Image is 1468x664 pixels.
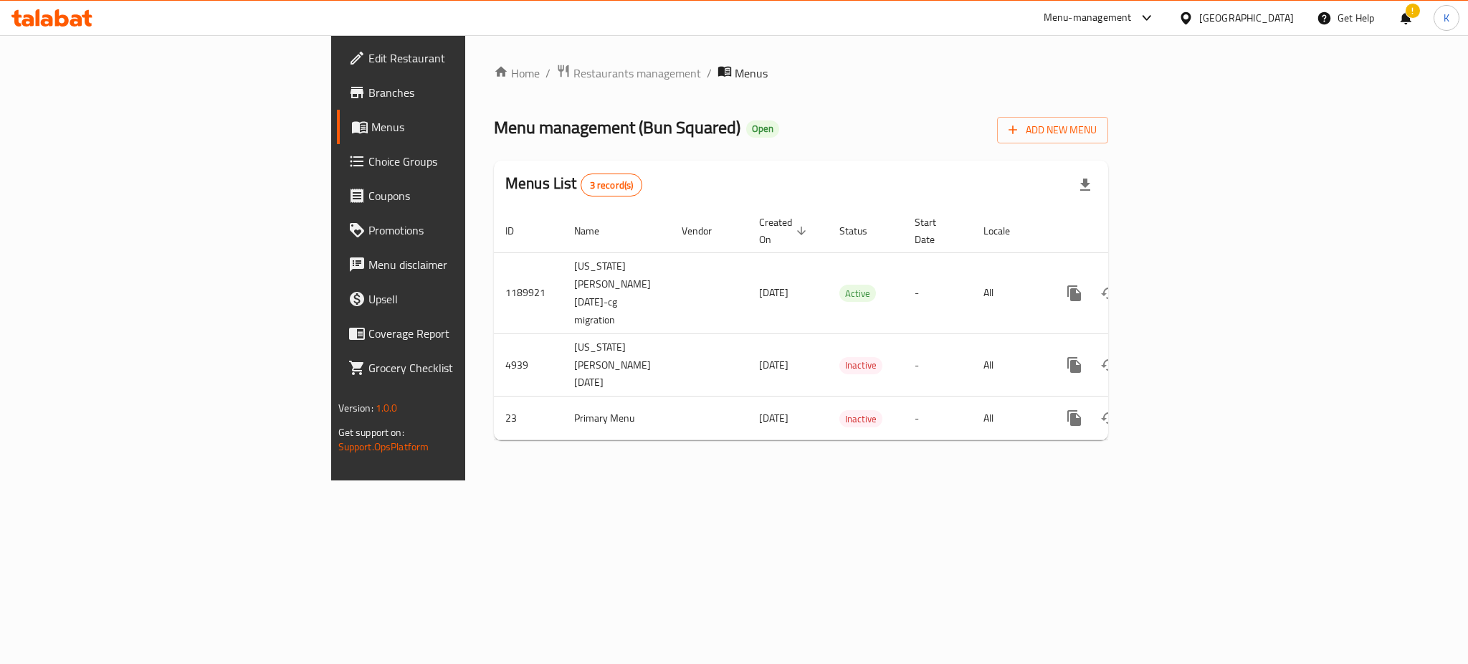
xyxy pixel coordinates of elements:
[915,214,955,248] span: Start Date
[1092,348,1126,382] button: Change Status
[338,437,429,456] a: Support.OpsPlatform
[759,356,788,374] span: [DATE]
[337,213,576,247] a: Promotions
[997,117,1108,143] button: Add New Menu
[337,282,576,316] a: Upsell
[972,397,1046,440] td: All
[1009,121,1097,139] span: Add New Menu
[759,214,811,248] span: Created On
[368,325,565,342] span: Coverage Report
[1092,276,1126,310] button: Change Status
[746,120,779,138] div: Open
[337,316,576,351] a: Coverage Report
[376,399,398,417] span: 1.0.0
[581,174,643,196] div: Total records count
[839,410,882,427] div: Inactive
[574,222,618,239] span: Name
[494,209,1206,441] table: enhanced table
[337,144,576,179] a: Choice Groups
[903,252,972,333] td: -
[563,252,670,333] td: [US_STATE] [PERSON_NAME] [DATE]-cg migration
[1092,401,1126,435] button: Change Status
[368,84,565,101] span: Branches
[338,423,404,442] span: Get support on:
[1444,10,1449,26] span: K
[759,409,788,427] span: [DATE]
[494,64,1108,82] nav: breadcrumb
[505,173,642,196] h2: Menus List
[337,41,576,75] a: Edit Restaurant
[839,357,882,374] div: Inactive
[839,411,882,427] span: Inactive
[494,111,740,143] span: Menu management ( Bun Squared )
[368,153,565,170] span: Choice Groups
[839,285,876,302] span: Active
[581,179,642,192] span: 3 record(s)
[1068,168,1102,202] div: Export file
[839,222,886,239] span: Status
[337,247,576,282] a: Menu disclaimer
[337,179,576,213] a: Coupons
[972,252,1046,333] td: All
[371,118,565,136] span: Menus
[368,256,565,273] span: Menu disclaimer
[563,333,670,397] td: [US_STATE] [PERSON_NAME] [DATE]
[707,65,712,82] li: /
[735,65,768,82] span: Menus
[759,283,788,302] span: [DATE]
[746,123,779,135] span: Open
[368,49,565,67] span: Edit Restaurant
[337,75,576,110] a: Branches
[972,333,1046,397] td: All
[505,222,533,239] span: ID
[337,351,576,385] a: Grocery Checklist
[563,397,670,440] td: Primary Menu
[337,110,576,144] a: Menus
[1057,348,1092,382] button: more
[839,357,882,374] span: Inactive
[983,222,1029,239] span: Locale
[368,222,565,239] span: Promotions
[368,187,565,204] span: Coupons
[573,65,701,82] span: Restaurants management
[903,397,972,440] td: -
[1057,401,1092,435] button: more
[556,64,701,82] a: Restaurants management
[368,290,565,308] span: Upsell
[1057,276,1092,310] button: more
[903,333,972,397] td: -
[1044,9,1132,27] div: Menu-management
[368,359,565,376] span: Grocery Checklist
[338,399,373,417] span: Version:
[682,222,730,239] span: Vendor
[1046,209,1206,253] th: Actions
[1199,10,1294,26] div: [GEOGRAPHIC_DATA]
